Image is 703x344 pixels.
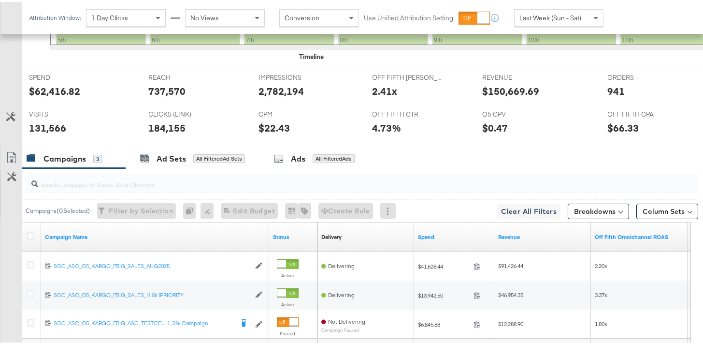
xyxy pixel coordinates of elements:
[291,151,305,163] div: Ads
[608,82,625,96] div: 941
[38,169,638,188] input: Search Campaigns by Name, ID or Objective
[498,318,523,326] span: $12,288.90
[149,82,186,96] div: 737,570
[328,289,355,297] span: Delivering
[29,108,101,117] span: VISITS
[418,231,490,239] a: The total amount spent to date.
[364,12,455,21] label: Use Unified Attribution Setting:
[498,231,587,239] a: Omniture Revenue
[608,108,680,117] span: OFF FIFTH CPA
[91,12,128,20] span: 1 Day Clicks
[149,119,186,133] div: 184,155
[54,289,250,298] a: SOC_ASC_O5_KARGO_FBIG_SALES_HIGHPRIORITY
[26,205,90,213] div: Campaigns ( 0 Selected)
[258,119,290,133] div: $22.43
[29,82,80,96] div: $62,416.82
[418,261,470,268] span: $41,628.44
[54,317,233,325] div: SOC_ASC_O5_KARGO_FBIG_ASC_TESTCELL1_0% Campaign
[636,202,698,217] button: Column Sets
[190,12,219,20] span: No Views
[149,71,221,80] span: REACH
[93,153,102,162] div: 3
[313,152,355,161] div: All Filtered Ads
[29,71,101,80] span: SPEND
[277,299,299,306] label: Active
[29,119,66,133] div: 131,566
[373,71,445,80] span: OFF FIFTH [PERSON_NAME]
[277,270,299,277] label: Active
[54,260,250,269] a: SOC_ASC_O5_KARGO_FBIG_SALES_AUG2025
[273,231,314,239] a: Shows the current state of your Ad Campaign.
[328,316,365,323] span: Not Delivering
[373,119,402,133] div: 4.73%
[498,260,523,268] span: $91,426.44
[258,71,331,80] span: IMPRESSIONS
[285,12,319,20] span: Conversion
[54,317,233,327] a: SOC_ASC_O5_KARGO_FBIG_ASC_TESTCELL1_0% Campaign
[321,231,342,239] div: Delivery
[183,201,201,217] div: 0
[321,231,342,239] a: Reflects the ability of your Ad Campaign to achieve delivery based on ad states, schedule and bud...
[519,12,581,20] span: Last Week (Sun - Sat)
[595,289,607,297] span: 3.37x
[608,71,680,80] span: ORDERS
[498,289,523,297] span: $46,954.35
[418,319,470,326] span: $6,845.88
[482,108,555,117] span: O5 CPV
[29,13,81,19] div: Attribution Window:
[43,151,86,163] div: Campaigns
[193,152,245,161] div: All Filtered Ad Sets
[277,329,299,335] label: Paused
[45,231,265,239] a: Your campaign name.
[373,82,398,96] div: 2.41x
[501,204,557,216] span: Clear All Filters
[300,50,324,60] div: Timeline
[595,231,684,239] a: 9/20 Update
[149,108,221,117] span: CLICKS (LINK)
[595,318,607,326] span: 1.80x
[608,119,639,133] div: $66.33
[497,202,560,217] button: Clear All Filters
[482,119,508,133] div: $0.47
[258,108,331,117] span: CPM
[482,71,555,80] span: REVENUE
[418,290,470,297] span: $13,942.50
[595,260,607,268] span: 2.20x
[328,260,355,268] span: Delivering
[482,82,539,96] div: $150,669.69
[157,151,186,163] div: Ad Sets
[568,202,629,217] button: Breakdowns
[321,326,365,331] sub: Campaign Paused
[258,82,304,96] div: 2,782,194
[373,108,445,117] span: OFF FIFTH CTR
